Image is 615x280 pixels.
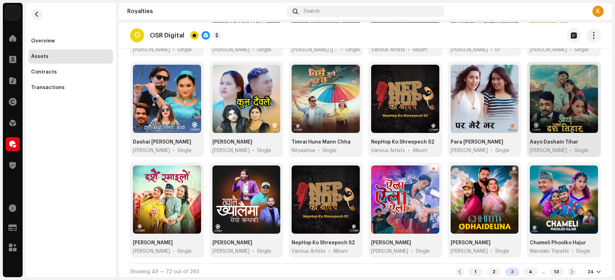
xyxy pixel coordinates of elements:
span: • [408,147,410,154]
div: Dashain Ramailo [133,239,173,246]
div: Single [495,147,509,154]
div: NepHop Ko Shreepech S2 [371,139,434,146]
div: Album [412,147,427,154]
span: • [173,46,175,53]
span: Search [304,8,320,14]
span: Rajesh Payal Rai [133,248,170,255]
div: ... [542,269,545,275]
div: 4 [523,268,538,276]
re-m-nav-item: Contracts [28,65,113,79]
div: Single [574,46,588,53]
span: Various Artists [292,248,326,255]
span: Wangyal Lama (Yonzan) [292,46,338,53]
span: Ravi Oad [133,147,170,154]
div: Royalties [127,8,284,14]
div: Single [416,248,430,255]
span: • [328,248,330,255]
span: Shiva Pariyar [212,46,250,53]
div: Aayo Dashain Tihar [530,139,578,146]
span: • [173,248,175,255]
span: • [252,46,254,53]
div: 1 [468,268,482,276]
span: • [491,46,492,53]
div: Album [412,46,427,53]
div: Single [257,147,271,154]
span: Sameer Kharel [133,46,170,53]
span: Mandabi Tripathi [530,248,569,255]
span: Various Artists [371,147,405,154]
div: Khyalai Khyalaima Bhaiyo Bandhaki [212,239,252,246]
div: 13 [549,268,563,276]
span: • [491,248,492,255]
div: Kun Daibale [212,139,252,146]
span: • [570,147,572,154]
span: • [572,248,573,255]
re-m-nav-item: Transactions [28,81,113,95]
span: Arjun Pokharel [451,248,488,255]
span: • [318,147,320,154]
span: Pramod Kharel [212,147,250,154]
div: Single [574,147,588,154]
div: O [130,28,144,42]
div: Album [333,248,348,255]
span: Samikshya Adhikari [451,46,488,53]
span: • [491,147,492,154]
div: Para Merai Bhara [451,139,503,146]
img: 10d72f0b-d06a-424f-aeaa-9c9f537e57b6 [6,6,20,20]
div: 3 [505,268,519,276]
p: OSR Digital [150,32,184,39]
span: • [408,46,410,53]
div: 2 [487,268,501,276]
div: Chhata Odhaideuna [451,239,491,246]
div: Transactions [31,85,65,91]
span: • [341,46,343,53]
span: • [411,248,413,255]
span: Rakesh Chaudhary [451,147,488,154]
div: Single [177,248,192,255]
div: Single [576,248,590,255]
span: • [252,248,254,255]
span: • [252,147,254,154]
div: Single [177,46,192,53]
span: Gopal Krishna Maharjan [371,248,408,255]
div: Single [257,248,271,255]
span: Sameer Kharel [530,147,567,154]
div: NepHop Ko Shreepech S2 [292,239,355,246]
span: Various Artists [371,46,405,53]
div: Single [177,147,192,154]
div: Single [257,46,271,53]
re-m-nav-item: Assets [28,49,113,64]
span: • [173,147,175,154]
span: Showing 49 — 72 out of 293 [130,269,199,274]
div: Assets [31,54,48,59]
span: Nityashiva [292,147,315,154]
div: Single [322,147,336,154]
span: Karan Pariyar [212,248,250,255]
div: 24 [587,269,594,275]
span: Shiva Pariyar [530,46,567,53]
div: Timrai Hune Mann Chha [292,139,351,146]
div: EP [495,46,500,53]
div: Single [346,46,360,53]
div: Single [495,248,509,255]
div: Aila Aila Aila [371,239,411,246]
div: Contracts [31,69,57,75]
re-m-nav-item: Overview [28,34,113,48]
div: Overview [31,38,55,44]
span: • [570,46,572,53]
div: Dashai Aayo Tihar Aayo [133,139,191,146]
div: Chameli Phoolko Hajur [530,239,586,246]
div: K [592,6,604,17]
